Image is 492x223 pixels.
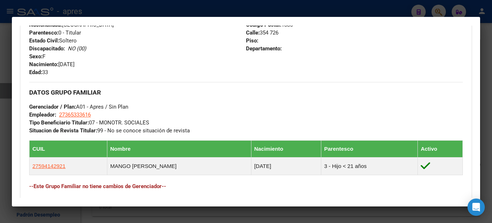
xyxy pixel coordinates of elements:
[246,22,293,28] span: 1886
[29,37,59,44] strong: Estado Civil:
[321,140,418,157] th: Parentesco
[29,53,43,60] strong: Sexo:
[251,140,321,157] th: Nacimiento
[29,88,463,96] h3: DATOS GRUPO FAMILIAR
[29,45,65,52] strong: Discapacitado:
[29,111,56,118] strong: Empleador:
[468,199,485,216] div: Open Intercom Messenger
[29,69,48,76] span: 33
[29,127,190,134] span: 99 - No se conoce situación de revista
[246,22,281,28] strong: Código Postal:
[32,163,66,169] span: 27594142921
[29,104,128,110] span: A01 - Apres / Sin Plan
[29,61,75,68] span: [DATE]
[29,22,62,28] strong: Nacionalidad:
[29,119,89,126] strong: Tipo Beneficiario Titular:
[246,29,260,36] strong: Calle:
[246,45,282,52] strong: Departamento:
[29,53,45,60] span: F
[29,29,58,36] strong: Parentesco:
[246,37,258,44] strong: Piso:
[29,22,114,28] span: [GEOGRAPHIC_DATA]
[29,104,76,110] strong: Gerenciador / Plan:
[246,29,278,36] span: 354 726
[29,37,77,44] span: Soltero
[59,111,91,118] span: 27365333616
[107,157,251,175] td: MANGO [PERSON_NAME]
[251,157,321,175] td: [DATE]
[29,182,463,190] h4: --Este Grupo Familiar no tiene cambios de Gerenciador--
[418,140,463,157] th: Activo
[29,69,42,76] strong: Edad:
[321,157,418,175] td: 3 - Hijo < 21 años
[68,45,86,52] i: NO (00)
[29,29,81,36] span: 0 - Titular
[30,140,107,157] th: CUIL
[29,119,149,126] span: 07 - MONOTR. SOCIALES
[29,127,97,134] strong: Situacion de Revista Titular:
[107,140,251,157] th: Nombre
[29,61,58,68] strong: Nacimiento:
